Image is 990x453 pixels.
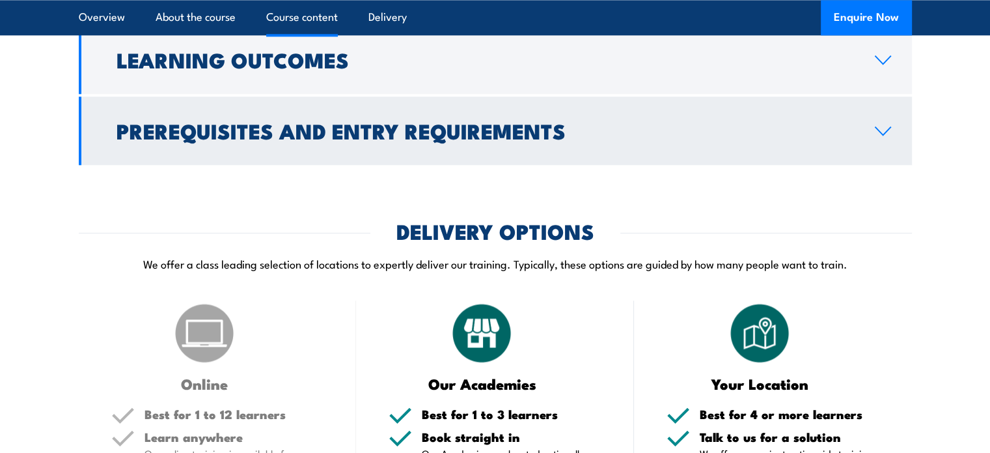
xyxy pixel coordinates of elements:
[667,376,853,391] h3: Your Location
[79,96,912,165] a: Prerequisites and Entry Requirements
[700,408,879,420] h5: Best for 4 or more learners
[396,222,594,240] h2: DELIVERY OPTIONS
[422,431,601,443] h5: Book straight in
[117,50,854,68] h2: Learning Outcomes
[79,256,912,271] p: We offer a class leading selection of locations to expertly deliver our training. Typically, thes...
[144,408,324,420] h5: Best for 1 to 12 learners
[389,376,575,391] h3: Our Academies
[700,431,879,443] h5: Talk to us for a solution
[144,431,324,443] h5: Learn anywhere
[111,376,298,391] h3: Online
[422,408,601,420] h5: Best for 1 to 3 learners
[79,25,912,94] a: Learning Outcomes
[117,121,854,139] h2: Prerequisites and Entry Requirements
